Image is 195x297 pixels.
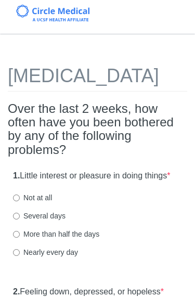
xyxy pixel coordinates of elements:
strong: 2. [13,287,20,296]
label: Several days [13,211,66,221]
strong: 1. [13,171,20,180]
input: More than half the days [13,231,20,238]
label: Nearly every day [13,247,78,257]
img: Circle Medical Logo [16,5,89,21]
input: Nearly every day [13,249,20,256]
input: Several days [13,213,20,219]
label: Little interest or pleasure in doing things [13,170,170,182]
input: Not at all [13,195,20,201]
h1: [MEDICAL_DATA] [8,66,187,92]
label: More than half the days [13,229,99,239]
h2: Over the last 2 weeks, how often have you been bothered by any of the following problems? [8,102,187,157]
label: Not at all [13,192,52,203]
